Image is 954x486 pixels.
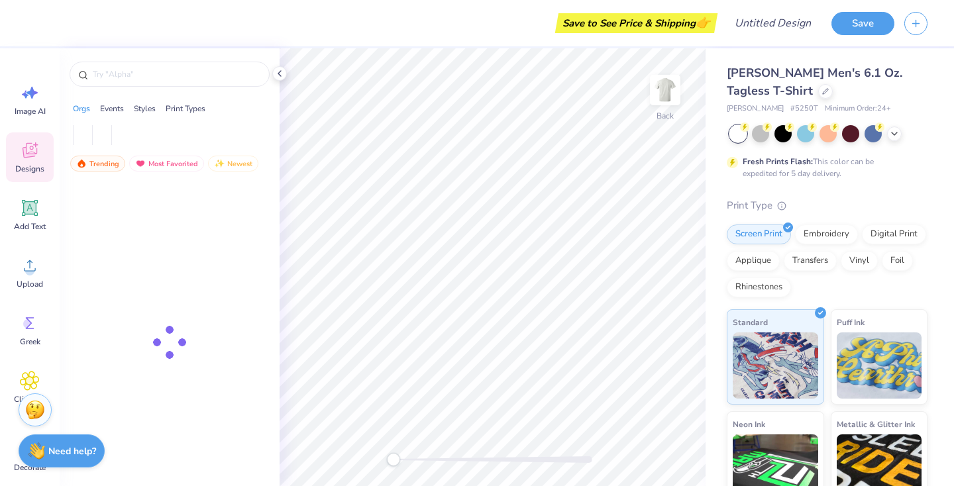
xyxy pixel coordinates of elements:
div: Back [657,110,674,122]
div: Most Favorited [129,156,204,171]
span: Designs [15,164,44,174]
img: newest.gif [214,159,225,168]
div: Vinyl [841,251,878,271]
div: Print Type [727,198,927,213]
strong: Need help? [48,445,96,458]
input: Try "Alpha" [91,68,261,81]
span: Greek [20,336,40,347]
button: Save [831,12,894,35]
img: trending.gif [76,159,87,168]
span: [PERSON_NAME] [727,103,784,115]
div: Newest [208,156,258,171]
span: Decorate [14,462,46,473]
img: Puff Ink [837,332,922,399]
div: Applique [727,251,780,271]
span: Metallic & Glitter Ink [837,417,915,431]
div: This color can be expedited for 5 day delivery. [743,156,906,179]
span: Neon Ink [733,417,765,431]
div: Accessibility label [387,453,400,466]
span: # 5250T [790,103,818,115]
div: Screen Print [727,224,791,244]
div: Transfers [784,251,837,271]
div: Embroidery [795,224,858,244]
div: Events [100,103,124,115]
div: Digital Print [862,224,926,244]
img: Back [652,77,678,103]
span: Add Text [14,221,46,232]
img: Standard [733,332,818,399]
span: 👉 [696,15,710,30]
span: Image AI [15,106,46,117]
span: Minimum Order: 24 + [825,103,891,115]
div: Styles [134,103,156,115]
div: Foil [882,251,913,271]
input: Untitled Design [724,10,821,36]
span: Upload [17,279,43,289]
div: Trending [70,156,125,171]
div: Save to See Price & Shipping [558,13,714,33]
strong: Fresh Prints Flash: [743,156,813,167]
img: most_fav.gif [135,159,146,168]
div: Orgs [73,103,90,115]
span: Clipart & logos [8,394,52,415]
span: [PERSON_NAME] Men's 6.1 Oz. Tagless T-Shirt [727,65,902,99]
div: Print Types [166,103,205,115]
span: Puff Ink [837,315,865,329]
span: Standard [733,315,768,329]
div: Rhinestones [727,277,791,297]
